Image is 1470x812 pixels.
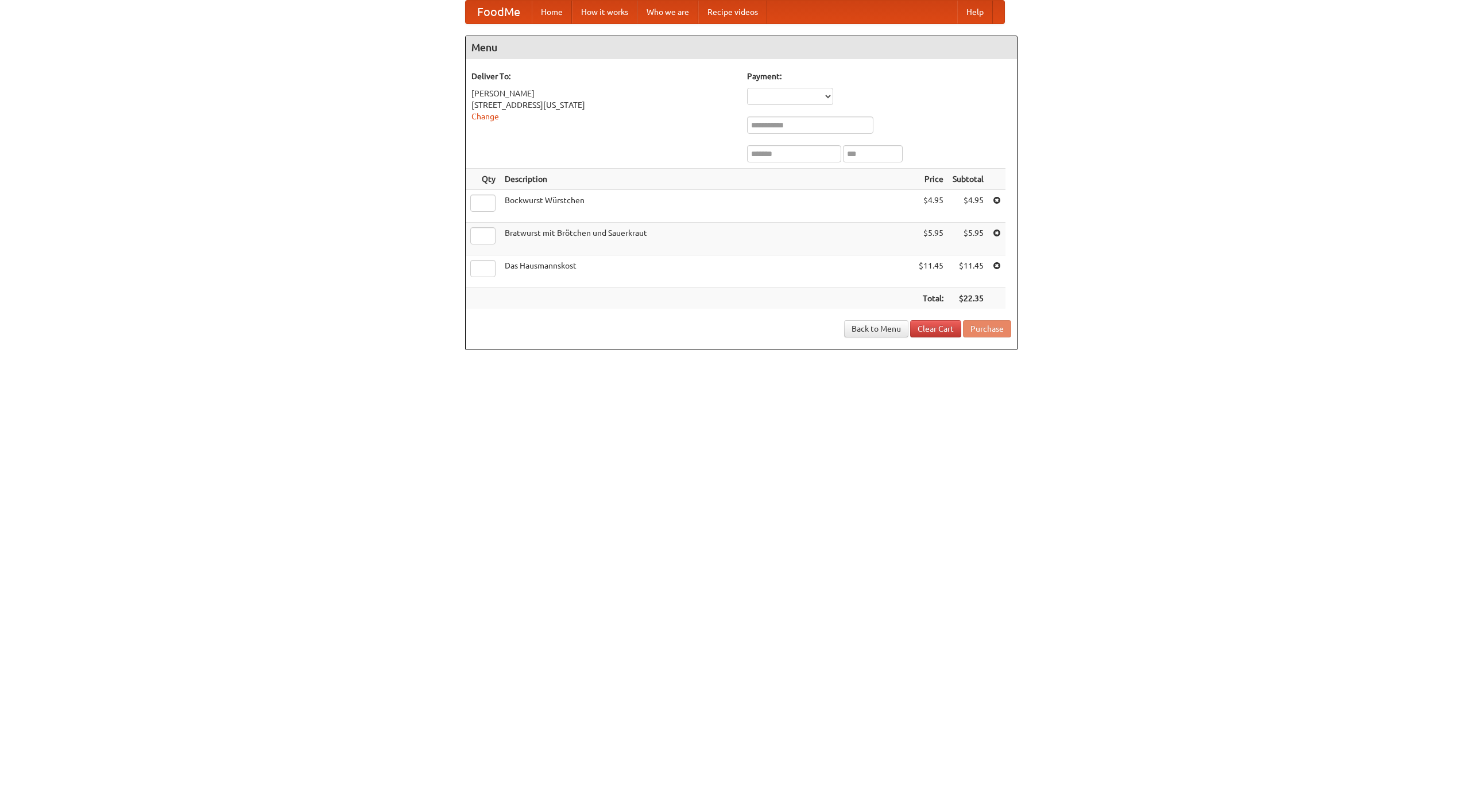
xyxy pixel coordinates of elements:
[914,288,948,309] th: Total:
[572,1,637,24] a: How it works
[844,320,908,337] a: Back to Menu
[914,255,948,288] td: $11.45
[948,288,988,309] th: $22.35
[532,1,572,24] a: Home
[471,99,736,111] div: [STREET_ADDRESS][US_STATE]
[948,223,988,255] td: $5.95
[747,71,1011,82] h5: Payment:
[914,169,948,190] th: Price
[471,71,736,82] h5: Deliver To:
[466,36,1017,59] h4: Menu
[466,169,500,190] th: Qty
[471,112,499,121] a: Change
[948,190,988,223] td: $4.95
[948,169,988,190] th: Subtotal
[500,223,914,255] td: Bratwurst mit Brötchen und Sauerkraut
[637,1,698,24] a: Who we are
[963,320,1011,337] button: Purchase
[914,223,948,255] td: $5.95
[910,320,961,337] a: Clear Cart
[500,255,914,288] td: Das Hausmannskost
[471,88,736,99] div: [PERSON_NAME]
[466,1,532,24] a: FoodMe
[948,255,988,288] td: $11.45
[698,1,767,24] a: Recipe videos
[500,190,914,223] td: Bockwurst Würstchen
[500,169,914,190] th: Description
[957,1,993,24] a: Help
[914,190,948,223] td: $4.95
